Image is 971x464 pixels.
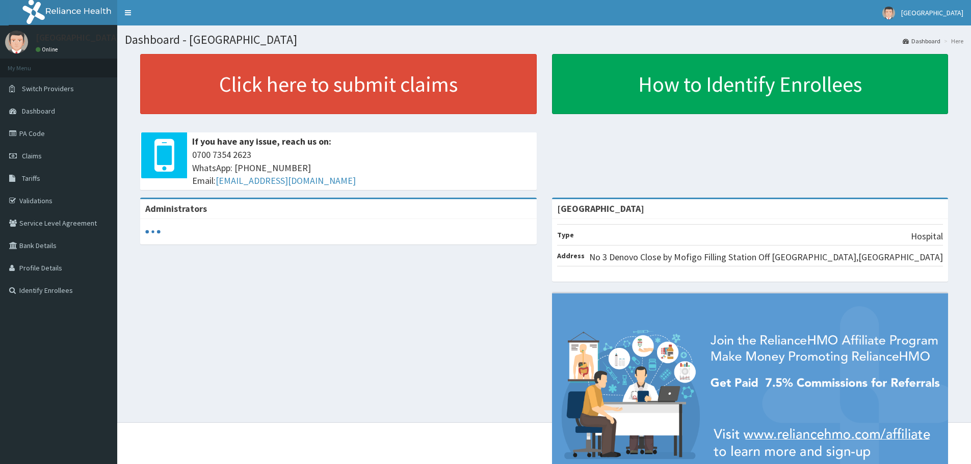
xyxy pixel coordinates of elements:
[145,224,161,239] svg: audio-loading
[36,33,120,42] p: [GEOGRAPHIC_DATA]
[22,151,42,160] span: Claims
[192,148,532,187] span: 0700 7354 2623 WhatsApp: [PHONE_NUMBER] Email:
[552,54,949,114] a: How to Identify Enrollees
[941,37,963,45] li: Here
[125,33,963,46] h1: Dashboard - [GEOGRAPHIC_DATA]
[882,7,895,19] img: User Image
[903,37,940,45] a: Dashboard
[22,106,55,116] span: Dashboard
[145,203,207,214] b: Administrators
[901,8,963,17] span: [GEOGRAPHIC_DATA]
[140,54,537,114] a: Click here to submit claims
[557,230,574,239] b: Type
[22,174,40,183] span: Tariffs
[36,46,60,53] a: Online
[22,84,74,93] span: Switch Providers
[5,31,28,53] img: User Image
[557,203,644,214] strong: [GEOGRAPHIC_DATA]
[192,135,331,147] b: If you have any issue, reach us on:
[216,175,356,186] a: [EMAIL_ADDRESS][DOMAIN_NAME]
[911,230,943,243] p: Hospital
[557,251,585,260] b: Address
[589,251,943,264] p: No 3 Denovo Close by Mofigo Filling Station Off [GEOGRAPHIC_DATA],[GEOGRAPHIC_DATA]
